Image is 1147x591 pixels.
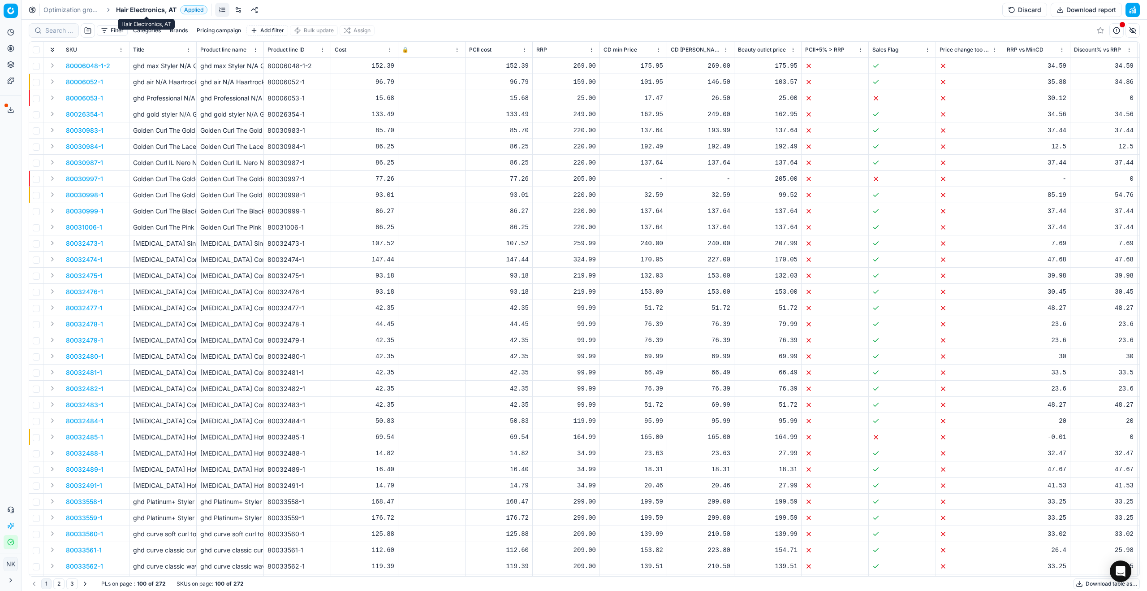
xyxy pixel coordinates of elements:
[66,546,102,555] p: 80033561-1
[66,174,103,183] button: 80030997-1
[133,110,193,119] p: ghd gold styler N/A Glätteisen 1 Stk
[1074,271,1134,280] div: 39.98
[604,110,663,119] div: 162.95
[133,223,193,232] p: Golden Curl The Pink N/A Lockenstab 1 Stk
[66,126,103,135] p: 80030983-1
[200,126,260,135] div: Golden Curl The Gold N/A Glätteisen 1 Stk
[66,207,103,216] button: 80030999-1
[66,158,103,167] button: 80030987-1
[1110,561,1131,582] div: Open Intercom Messenger
[604,255,663,264] div: 170.05
[116,5,177,14] span: Hair Electronics, AT
[1007,191,1066,200] div: 85.19
[536,94,596,103] div: 25.00
[267,207,327,216] div: 80030999-1
[66,142,103,151] button: 80030984-1
[66,352,103,361] p: 80032480-1
[335,174,394,183] div: 77.26
[47,157,58,168] button: Expand
[335,287,394,296] div: 93.18
[66,530,103,539] button: 80033560-1
[133,61,193,70] p: ghd max Styler N/A Glätteisen 1 Stk
[402,46,409,53] span: 🔒
[536,207,596,216] div: 220.00
[47,173,58,184] button: Expand
[604,126,663,135] div: 137.64
[53,578,65,589] button: 2
[604,46,637,53] span: CD min Price
[66,78,103,87] button: 80006052-1
[738,46,786,53] span: Beauty outlet price
[47,189,58,200] button: Expand
[469,271,529,280] div: 93.18
[66,562,103,571] p: 80033562-1
[738,223,798,232] div: 137.64
[200,78,260,87] div: ghd air N/A Haartrockner 1 Stk
[536,271,596,280] div: 219.99
[671,255,730,264] div: 227.00
[536,110,596,119] div: 249.00
[335,255,394,264] div: 147.44
[335,142,394,151] div: 86.25
[604,142,663,151] div: 192.49
[267,94,327,103] div: 80006053-1
[604,239,663,248] div: 240.00
[940,46,990,53] span: Price change too high
[47,286,58,297] button: Expand
[671,223,730,232] div: 137.64
[469,46,492,53] span: PCII cost
[200,191,260,200] div: Golden Curl The Gold Curler N/A Lockenstab 1 Stk
[469,174,529,183] div: 77.26
[47,318,58,329] button: Expand
[1007,255,1066,264] div: 47.68
[671,239,730,248] div: 240.00
[738,78,798,87] div: 103.57
[604,174,663,183] div: -
[1074,61,1134,70] div: 34.59
[133,126,193,135] p: Golden Curl The Gold N/A Glätteisen 1 Stk
[200,271,260,280] div: [MEDICAL_DATA] Convertible Collection Whirl Lockenstab 1 Stk
[469,207,529,216] div: 86.27
[267,287,327,296] div: 80032476-1
[246,25,288,36] button: Add filter
[1074,578,1140,589] button: Download table as...
[1074,94,1134,103] div: 0
[1007,110,1066,119] div: 34.56
[267,142,327,151] div: 80030984-1
[200,110,260,119] div: ghd gold styler N/A Glätteisen 1 Stk
[47,254,58,265] button: Expand
[671,142,730,151] div: 192.49
[47,367,58,378] button: Expand
[66,94,103,103] p: 80006053-1
[47,109,58,119] button: Expand
[66,223,102,232] p: 80031006-1
[1074,110,1134,119] div: 34.56
[1074,223,1134,232] div: 37.44
[133,271,193,280] p: [MEDICAL_DATA] Convertible Collection Whirl Lockenstab 1 Stk
[180,5,207,14] span: Applied
[66,497,103,506] button: 80033558-1
[469,94,529,103] div: 15.68
[133,142,193,151] p: Golden Curl The Lace N/A Glätteisen 1 Stk
[1074,207,1134,216] div: 37.44
[671,174,730,183] div: -
[1074,191,1134,200] div: 54.76
[469,61,529,70] div: 152.39
[604,61,663,70] div: 175.95
[66,449,103,458] p: 80032488-1
[133,239,193,248] p: [MEDICAL_DATA] SinglePass X Glätteisen 1 Stk
[66,578,78,589] button: 3
[66,433,103,442] p: 80032485-1
[66,110,103,119] p: 80026354-1
[738,239,798,248] div: 207.99
[469,110,529,119] div: 133.49
[215,580,224,587] strong: 100
[335,78,394,87] div: 96.79
[66,368,102,377] p: 80032481-1
[66,287,103,296] button: 80032476-1
[267,239,327,248] div: 80032473-1
[335,271,394,280] div: 93.18
[45,26,73,35] input: Search by SKU or title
